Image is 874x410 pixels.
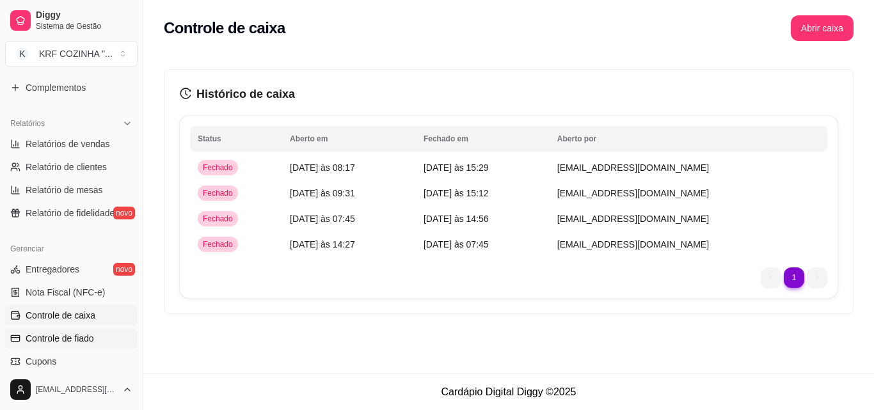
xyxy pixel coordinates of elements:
[26,332,94,345] span: Controle de fiado
[180,85,838,103] h3: Histórico de caixa
[190,126,282,152] th: Status
[5,203,138,223] a: Relatório de fidelidadenovo
[5,41,138,67] button: Select a team
[5,134,138,154] a: Relatórios de vendas
[200,188,235,198] span: Fechado
[26,355,56,368] span: Cupons
[26,184,103,196] span: Relatório de mesas
[282,126,416,152] th: Aberto em
[5,259,138,280] a: Entregadoresnovo
[5,77,138,98] a: Complementos
[200,162,235,173] span: Fechado
[26,138,110,150] span: Relatórios de vendas
[26,286,105,299] span: Nota Fiscal (NFC-e)
[26,207,115,219] span: Relatório de fidelidade
[5,239,138,259] div: Gerenciar
[36,21,132,31] span: Sistema de Gestão
[5,157,138,177] a: Relatório de clientes
[200,214,235,224] span: Fechado
[164,18,285,38] h2: Controle de caixa
[10,118,45,129] span: Relatórios
[26,309,95,322] span: Controle de caixa
[424,214,489,224] span: [DATE] às 14:56
[424,239,489,249] span: [DATE] às 07:45
[424,162,489,173] span: [DATE] às 15:29
[557,162,709,173] span: [EMAIL_ADDRESS][DOMAIN_NAME]
[39,47,113,60] div: KRF COZINHA " ...
[26,81,86,94] span: Complementos
[26,161,107,173] span: Relatório de clientes
[550,126,827,152] th: Aberto por
[791,15,854,41] button: Abrir caixa
[290,239,355,249] span: [DATE] às 14:27
[557,239,709,249] span: [EMAIL_ADDRESS][DOMAIN_NAME]
[36,384,117,395] span: [EMAIL_ADDRESS][DOMAIN_NAME]
[26,263,79,276] span: Entregadores
[5,180,138,200] a: Relatório de mesas
[5,305,138,326] a: Controle de caixa
[143,374,874,410] footer: Cardápio Digital Diggy © 2025
[5,328,138,349] a: Controle de fiado
[416,126,550,152] th: Fechado em
[784,267,804,288] li: pagination item 1 active
[290,162,355,173] span: [DATE] às 08:17
[200,239,235,249] span: Fechado
[180,88,191,99] span: history
[36,10,132,21] span: Diggy
[290,188,355,198] span: [DATE] às 09:31
[290,214,355,224] span: [DATE] às 07:45
[5,374,138,405] button: [EMAIL_ADDRESS][DOMAIN_NAME]
[557,214,709,224] span: [EMAIL_ADDRESS][DOMAIN_NAME]
[424,188,489,198] span: [DATE] às 15:12
[5,282,138,303] a: Nota Fiscal (NFC-e)
[5,5,138,36] a: DiggySistema de Gestão
[16,47,29,60] span: K
[557,188,709,198] span: [EMAIL_ADDRESS][DOMAIN_NAME]
[754,261,834,294] nav: pagination navigation
[5,351,138,372] a: Cupons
